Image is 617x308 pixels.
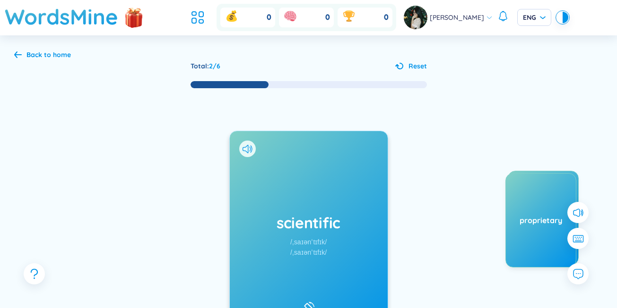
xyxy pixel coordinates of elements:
div: Back to home [26,50,71,60]
a: avatar [404,6,430,29]
span: 0 [325,12,330,23]
span: Reset [408,61,427,71]
span: 2 / 6 [209,62,220,70]
span: Total : [191,62,209,70]
span: [PERSON_NAME] [430,12,484,23]
span: question [28,268,40,280]
h1: scientific [239,212,378,233]
span: ENG [523,13,546,22]
div: /ˌsaɪənˈtɪfɪk/ [290,247,327,258]
div: proprietary [506,215,576,225]
span: 0 [267,12,271,23]
span: 0 [384,12,389,23]
img: flashSalesIcon.a7f4f837.png [124,3,143,32]
div: /ˌsaɪənˈtɪfɪk/ [290,237,327,247]
button: question [24,263,45,284]
button: Reset [395,61,427,71]
a: Back to home [14,51,71,60]
img: avatar [404,6,427,29]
